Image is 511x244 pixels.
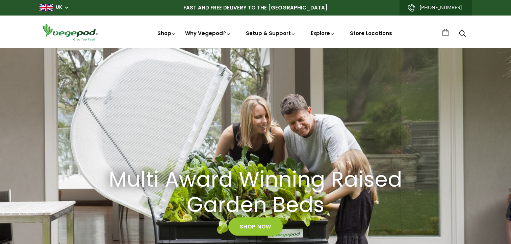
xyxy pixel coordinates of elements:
h2: Multi Award Winning Raised Garden Beds [104,167,408,218]
a: UK [56,4,62,11]
a: Setup & Support [246,30,296,37]
a: Search [459,31,466,38]
a: Explore [311,30,335,37]
a: Shop Now [228,218,283,236]
a: Shop [157,30,176,37]
img: gb_large.png [40,4,53,11]
a: Store Locations [350,30,392,37]
a: Why Vegepod? [185,30,231,37]
img: Vegepod [40,22,100,42]
a: Multi Award Winning Raised Garden Beds [95,167,416,218]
